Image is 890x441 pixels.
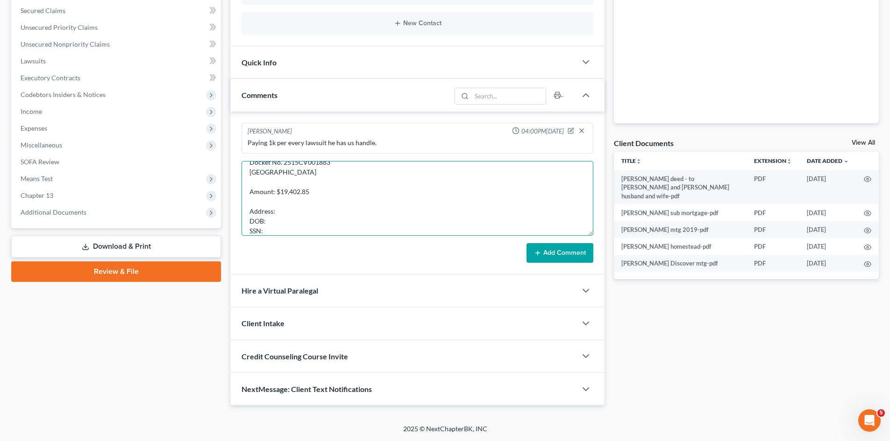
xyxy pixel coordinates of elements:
[521,127,564,136] span: 04:00PM[DATE]
[614,255,747,272] td: [PERSON_NAME] Discover mtg-pdf
[614,221,747,238] td: [PERSON_NAME] mtg 2019-pdf
[21,124,47,132] span: Expenses
[11,236,221,258] a: Download & Print
[527,243,593,263] button: Add Comment
[21,175,53,182] span: Means Test
[21,91,106,98] span: Codebtors Insiders & Notices
[799,204,856,221] td: [DATE]
[179,424,712,441] div: 2025 © NextChapterBK, INC
[614,170,747,204] td: [PERSON_NAME] deed - to [PERSON_NAME] and [PERSON_NAME] husband and wife-pdf
[747,204,799,221] td: PDF
[621,157,641,164] a: Titleunfold_more
[877,409,885,417] span: 5
[242,352,348,361] span: Credit Counseling Course Invite
[843,159,849,164] i: expand_more
[799,238,856,255] td: [DATE]
[11,261,221,282] a: Review & File
[21,141,62,149] span: Miscellaneous
[786,159,792,164] i: unfold_more
[852,140,875,146] a: View All
[13,154,221,170] a: SOFA Review
[614,204,747,221] td: [PERSON_NAME] sub mortgage-pdf
[21,191,53,199] span: Chapter 13
[747,238,799,255] td: PDF
[807,157,849,164] a: Date Added expand_more
[242,58,277,67] span: Quick Info
[754,157,792,164] a: Extensionunfold_more
[21,74,80,82] span: Executory Contracts
[21,57,46,65] span: Lawsuits
[13,2,221,19] a: Secured Claims
[21,7,65,14] span: Secured Claims
[614,138,674,148] div: Client Documents
[21,107,42,115] span: Income
[13,53,221,70] a: Lawsuits
[799,221,856,238] td: [DATE]
[248,138,587,147] div: Paying 1k per every lawsuit he has us handle.
[799,170,856,204] td: [DATE]
[242,286,318,295] span: Hire a Virtual Paralegal
[636,159,641,164] i: unfold_more
[799,255,856,272] td: [DATE]
[747,221,799,238] td: PDF
[21,40,110,48] span: Unsecured Nonpriority Claims
[13,19,221,36] a: Unsecured Priority Claims
[858,409,881,432] iframe: Intercom live chat
[242,319,285,328] span: Client Intake
[242,91,278,99] span: Comments
[242,385,372,393] span: NextMessage: Client Text Notifications
[21,23,98,31] span: Unsecured Priority Claims
[21,208,86,216] span: Additional Documents
[249,20,586,27] button: New Contact
[747,170,799,204] td: PDF
[747,255,799,272] td: PDF
[13,70,221,86] a: Executory Contracts
[13,36,221,53] a: Unsecured Nonpriority Claims
[472,88,546,104] input: Search...
[614,238,747,255] td: [PERSON_NAME] homestead-pdf
[21,158,59,166] span: SOFA Review
[248,127,292,136] div: [PERSON_NAME]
